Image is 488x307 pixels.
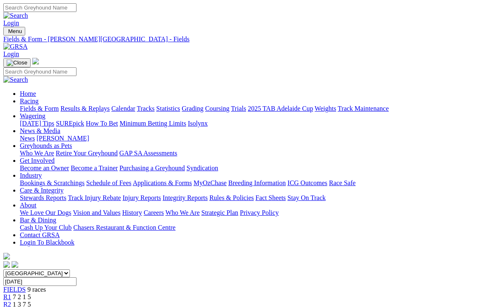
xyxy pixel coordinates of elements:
a: Results & Replays [60,105,110,112]
a: Login To Blackbook [20,239,74,246]
div: Greyhounds as Pets [20,150,485,157]
a: Track Maintenance [338,105,389,112]
a: Careers [144,209,164,216]
a: Trials [231,105,246,112]
a: Privacy Policy [240,209,279,216]
a: Minimum Betting Limits [120,120,186,127]
span: Menu [8,28,22,34]
a: Applications & Forms [133,179,192,186]
a: Vision and Values [73,209,120,216]
img: GRSA [3,43,28,50]
a: Home [20,90,36,97]
img: facebook.svg [3,261,10,268]
input: Search [3,67,77,76]
div: Wagering [20,120,485,127]
a: How To Bet [86,120,118,127]
div: Racing [20,105,485,112]
a: 2025 TAB Adelaide Cup [248,105,313,112]
a: Stay On Track [287,194,325,201]
a: Login [3,50,19,57]
a: Calendar [111,105,135,112]
a: Tracks [137,105,155,112]
a: Schedule of Fees [86,179,131,186]
a: Become a Trainer [71,164,118,171]
div: Get Involved [20,164,485,172]
a: Integrity Reports [163,194,208,201]
a: Stewards Reports [20,194,66,201]
a: Purchasing a Greyhound [120,164,185,171]
a: Chasers Restaurant & Function Centre [73,224,175,231]
a: Become an Owner [20,164,69,171]
a: Track Injury Rebate [68,194,121,201]
a: Bar & Dining [20,217,56,224]
a: Bookings & Scratchings [20,179,84,186]
img: logo-grsa-white.png [3,253,10,259]
a: Grading [182,105,203,112]
div: About [20,209,485,217]
img: logo-grsa-white.png [32,58,39,64]
a: GAP SA Assessments [120,150,177,157]
a: Race Safe [329,179,355,186]
button: Toggle navigation [3,58,31,67]
img: twitter.svg [12,261,18,268]
a: Syndication [187,164,218,171]
a: Wagering [20,112,45,119]
a: Care & Integrity [20,187,64,194]
a: Greyhounds as Pets [20,142,72,149]
div: News & Media [20,135,485,142]
a: Rules & Policies [209,194,254,201]
a: SUREpick [56,120,84,127]
a: Fact Sheets [256,194,286,201]
a: FIELDS [3,286,26,293]
a: Fields & Form [20,105,59,112]
a: [PERSON_NAME] [36,135,89,142]
a: Racing [20,98,38,105]
button: Toggle navigation [3,27,25,36]
a: Coursing [205,105,230,112]
a: Contact GRSA [20,231,60,238]
a: Login [3,19,19,26]
a: R1 [3,293,11,300]
a: Weights [315,105,336,112]
a: Injury Reports [122,194,161,201]
a: Cash Up Your Club [20,224,72,231]
a: ICG Outcomes [287,179,327,186]
input: Select date [3,277,77,286]
a: [DATE] Tips [20,120,54,127]
span: 7 2 1 5 [13,293,31,300]
input: Search [3,3,77,12]
a: Statistics [156,105,180,112]
a: We Love Our Dogs [20,209,71,216]
a: News [20,135,35,142]
div: Industry [20,179,485,187]
a: About [20,202,36,209]
a: Breeding Information [228,179,286,186]
span: 9 races [27,286,46,293]
a: Get Involved [20,157,55,164]
img: Close [7,59,27,66]
div: Care & Integrity [20,194,485,202]
a: Industry [20,172,42,179]
div: Bar & Dining [20,224,485,231]
img: Search [3,12,28,19]
a: Fields & Form - [PERSON_NAME][GEOGRAPHIC_DATA] - Fields [3,36,485,43]
a: MyOzChase [194,179,227,186]
a: Strategic Plan [201,209,238,216]
a: Who We Are [165,209,200,216]
a: History [122,209,142,216]
a: Retire Your Greyhound [56,150,118,157]
a: News & Media [20,127,60,134]
a: Isolynx [188,120,208,127]
img: Search [3,76,28,83]
a: Who We Are [20,150,54,157]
